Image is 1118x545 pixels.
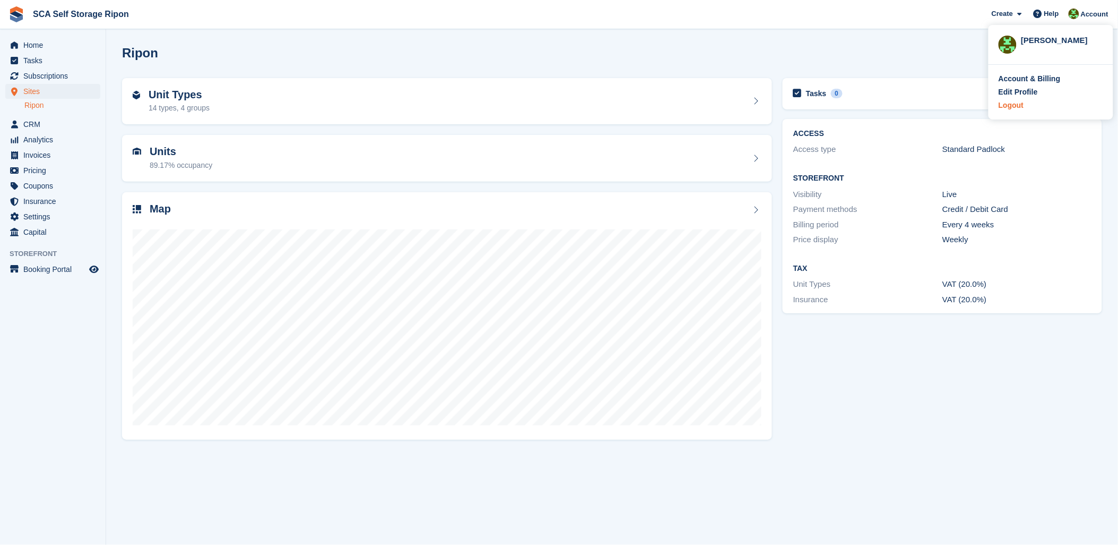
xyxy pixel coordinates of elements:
a: menu [5,38,100,53]
span: CRM [23,117,87,132]
a: menu [5,148,100,163]
a: Preview store [88,263,100,276]
span: Invoices [23,148,87,163]
a: menu [5,225,100,240]
h2: Map [150,203,171,215]
a: Logout [999,100,1103,111]
a: Units 89.17% occupancy [122,135,772,182]
a: Account & Billing [999,73,1103,84]
a: menu [5,53,100,68]
div: 89.17% occupancy [150,160,212,171]
div: Insurance [793,294,942,306]
a: menu [5,194,100,209]
div: Live [942,189,1091,201]
div: Access type [793,143,942,156]
div: [PERSON_NAME] [1021,35,1103,44]
div: Account & Billing [999,73,1061,84]
img: stora-icon-8386f47178a22dfd0bd8f6a31ec36ba5ce8667c1dd55bd0f319d3a0aa187defe.svg [8,6,24,22]
span: Create [992,8,1013,19]
a: menu [5,117,100,132]
span: Storefront [10,249,106,259]
h2: Storefront [793,174,1091,183]
img: unit-type-icn-2b2737a686de81e16bb02015468b77c625bbabd49415b5ef34ead5e3b44a266d.svg [133,91,140,99]
div: Payment methods [793,203,942,216]
div: Standard Padlock [942,143,1091,156]
span: Subscriptions [23,69,87,83]
a: menu [5,178,100,193]
div: Weekly [942,234,1091,246]
a: menu [5,69,100,83]
h2: Tax [793,265,1091,273]
span: Sites [23,84,87,99]
a: SCA Self Storage Ripon [29,5,133,23]
div: Billing period [793,219,942,231]
div: Visibility [793,189,942,201]
div: VAT (20.0%) [942,294,1091,306]
img: Kelly Neesham [1069,8,1079,19]
a: menu [5,163,100,178]
h2: ACCESS [793,130,1091,138]
a: menu [5,132,100,147]
img: map-icn-33ee37083ee616e46c38cad1a60f524a97daa1e2b2c8c0bc3eb3415660979fc1.svg [133,205,141,214]
h2: Units [150,146,212,158]
span: Pricing [23,163,87,178]
a: menu [5,84,100,99]
h2: Tasks [806,89,827,98]
a: menu [5,209,100,224]
span: Booking Portal [23,262,87,277]
h2: Ripon [122,46,158,60]
span: Analytics [23,132,87,147]
a: Map [122,192,772,440]
div: Price display [793,234,942,246]
a: Ripon [24,100,100,110]
span: Help [1044,8,1059,19]
div: Every 4 weeks [942,219,1091,231]
span: Home [23,38,87,53]
div: Unit Types [793,278,942,291]
div: VAT (20.0%) [942,278,1091,291]
div: Credit / Debit Card [942,203,1091,216]
a: Unit Types 14 types, 4 groups [122,78,772,125]
span: Settings [23,209,87,224]
div: Edit Profile [999,87,1038,98]
a: Edit Profile [999,87,1103,98]
span: Coupons [23,178,87,193]
span: Insurance [23,194,87,209]
div: 14 types, 4 groups [149,103,210,114]
div: Logout [999,100,1024,111]
span: Account [1081,9,1108,20]
div: 0 [831,89,843,98]
span: Tasks [23,53,87,68]
h2: Unit Types [149,89,210,101]
a: menu [5,262,100,277]
span: Capital [23,225,87,240]
img: unit-icn-7be61d7bf1b0ce9d3e12c5938cc71ed9869f7b940bace4675aadf7bd6d80202e.svg [133,148,141,155]
img: Kelly Neesham [999,36,1017,54]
